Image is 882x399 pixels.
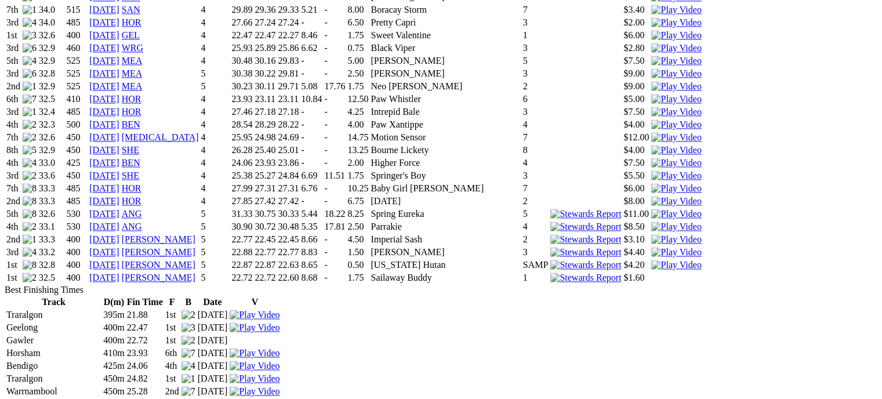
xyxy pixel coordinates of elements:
img: Play Video [651,56,701,66]
td: 22.47 [231,30,253,41]
td: $3.40 [623,4,649,16]
td: 400 [66,30,88,41]
a: SHE [122,145,139,155]
img: 8 [23,183,37,194]
a: [PERSON_NAME] [122,273,195,282]
a: BEN [122,158,140,168]
img: Play Video [651,222,701,232]
a: HOR [122,17,141,27]
a: MEA [122,56,143,66]
img: 1 [23,81,37,92]
a: Watch Replay on Watchdog [230,322,280,332]
td: - [300,106,322,118]
td: 30.16 [254,55,276,67]
img: 1 [23,5,37,15]
td: 5 [201,68,230,79]
td: - [324,157,346,169]
td: Boracay Storm [370,4,521,16]
td: 8.46 [300,30,322,41]
td: 30.23 [231,81,253,92]
img: Play Video [651,119,701,130]
img: 3 [23,30,37,41]
td: $7.50 [623,106,649,118]
a: Watch Replay on Watchdog [651,94,701,104]
img: 2 [23,171,37,181]
td: - [300,17,322,28]
td: 32.9 [38,81,65,92]
td: 32.9 [38,55,65,67]
td: 4th [6,157,21,169]
td: - [324,17,346,28]
td: 4 [201,119,230,130]
img: 6 [23,68,37,79]
td: [PERSON_NAME] [370,68,521,79]
a: [DATE] [89,119,119,129]
img: Play Video [230,373,280,384]
img: Play Video [651,196,701,206]
td: - [324,93,346,105]
td: - [324,132,346,143]
img: Play Video [230,348,280,358]
td: 8.00 [347,4,369,16]
a: View replay [651,247,701,257]
td: 525 [66,55,88,67]
a: View replay [651,209,701,219]
td: Sweet Valentine [370,30,521,41]
a: [DATE] [89,234,119,244]
td: 5th [6,55,21,67]
img: 2 [23,132,37,143]
td: 29.36 [254,4,276,16]
img: Stewards Report [550,234,621,245]
img: Play Video [651,81,701,92]
a: View replay [651,222,701,231]
td: 450 [66,132,88,143]
td: 30.38 [231,68,253,79]
img: 7 [182,386,195,397]
a: MEA [122,81,143,91]
td: 32.5 [38,93,65,105]
td: 30.11 [254,81,276,92]
td: 5.00 [347,55,369,67]
img: 8 [23,260,37,270]
td: 28.29 [254,119,276,130]
a: Watch Replay on Watchdog [651,183,701,193]
a: Watch Replay on Watchdog [651,81,701,91]
td: 27.18 [277,106,299,118]
a: [DATE] [89,30,119,40]
td: 3 [522,42,549,54]
td: 410 [66,93,88,105]
img: 2 [23,222,37,232]
img: 4 [23,158,37,168]
td: 4 [201,93,230,105]
td: Neo [PERSON_NAME] [370,81,521,92]
img: Play Video [651,94,701,104]
td: 7 [522,132,549,143]
img: Play Video [651,43,701,53]
td: 4th [6,119,21,130]
td: 17.76 [324,81,346,92]
img: 8 [23,196,37,206]
a: [DATE] [89,247,119,257]
a: [MEDICAL_DATA] [122,132,199,142]
td: $9.00 [623,68,649,79]
td: 29.33 [277,4,299,16]
img: Play Video [651,158,701,168]
a: [DATE] [89,132,119,142]
a: Watch Replay on Watchdog [651,56,701,66]
td: 4 [201,106,230,118]
td: 32.3 [38,119,65,130]
td: 27.46 [231,106,253,118]
a: HOR [122,183,141,193]
img: Play Video [651,247,701,257]
td: - [324,42,346,54]
img: Play Video [230,310,280,320]
a: Watch Replay on Watchdog [651,30,701,40]
td: 4 [201,55,230,67]
td: 27.24 [277,17,299,28]
td: 25.89 [254,42,276,54]
a: [DATE] [89,273,119,282]
a: Watch Replay on Watchdog [230,386,280,396]
td: Bourne Lickety [370,144,521,156]
img: 4 [23,247,37,257]
img: Play Video [651,17,701,28]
